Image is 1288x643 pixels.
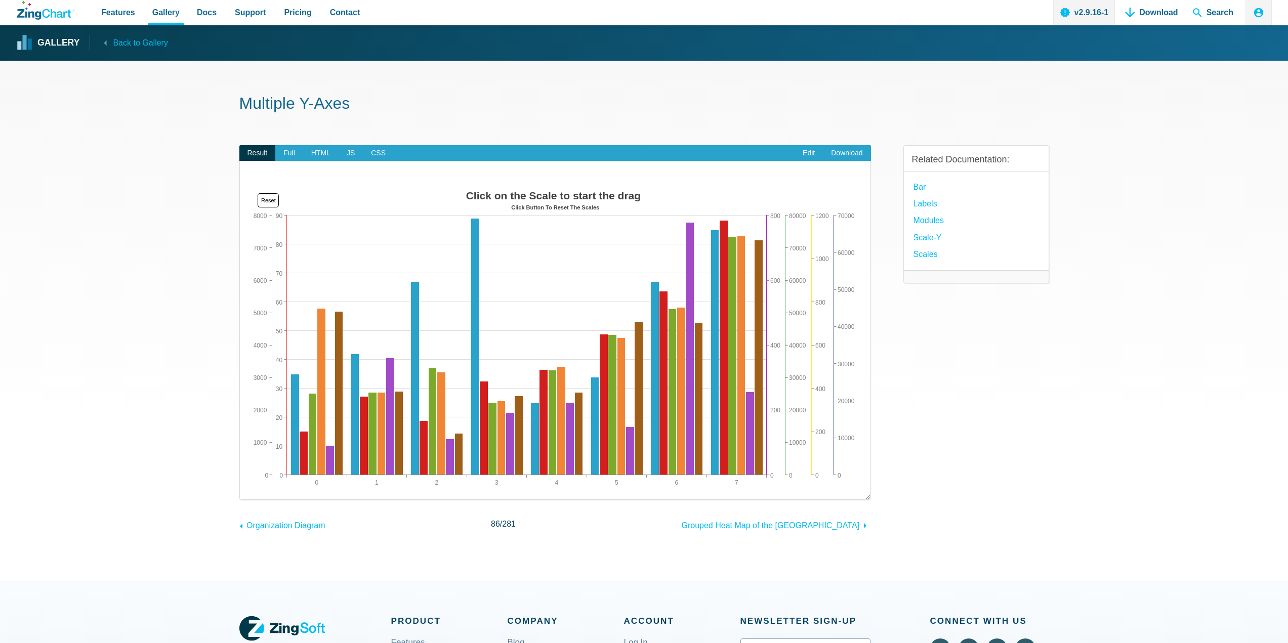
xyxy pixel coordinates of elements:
span: Features [101,6,135,19]
span: Docs [197,6,217,19]
span: Organization Diagram [246,521,325,530]
div: ​ [239,161,871,499]
a: ZingSoft Logo. Click to visit the ZingSoft site (external). [239,614,325,643]
span: Contact [330,6,360,19]
a: Edit [795,145,823,161]
a: Scales [913,247,938,261]
span: Gallery [152,6,180,19]
span: Pricing [284,6,311,19]
h3: Related Documentation: [912,154,1041,165]
a: Gallery [17,35,79,51]
span: Company [508,614,624,628]
span: Product [391,614,508,628]
a: Download [823,145,870,161]
a: Organization Diagram [239,516,325,532]
strong: Gallery [37,38,79,48]
span: CSS [363,145,394,161]
a: ZingChart Logo. Click to return to the homepage [17,1,74,20]
a: Grouped Heat Map of the [GEOGRAPHIC_DATA] [682,516,871,532]
span: 281 [502,520,516,528]
a: Bar [913,180,926,194]
span: Back to Gallery [113,36,168,50]
h1: Multiple Y-Axes [239,93,1049,116]
span: Account [624,614,740,628]
a: Scale-Y [913,231,942,244]
span: Support [235,6,266,19]
span: / [491,517,516,531]
span: Newsletter Sign‑up [740,614,870,628]
span: JS [339,145,363,161]
span: Grouped Heat Map of the [GEOGRAPHIC_DATA] [682,521,860,530]
span: Result [239,145,276,161]
a: modules [913,213,944,227]
span: HTML [303,145,339,161]
span: Connect With Us [930,614,1049,628]
span: Full [275,145,303,161]
a: Back to Gallery [90,35,168,50]
span: 86 [491,520,500,528]
a: Labels [913,197,937,210]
